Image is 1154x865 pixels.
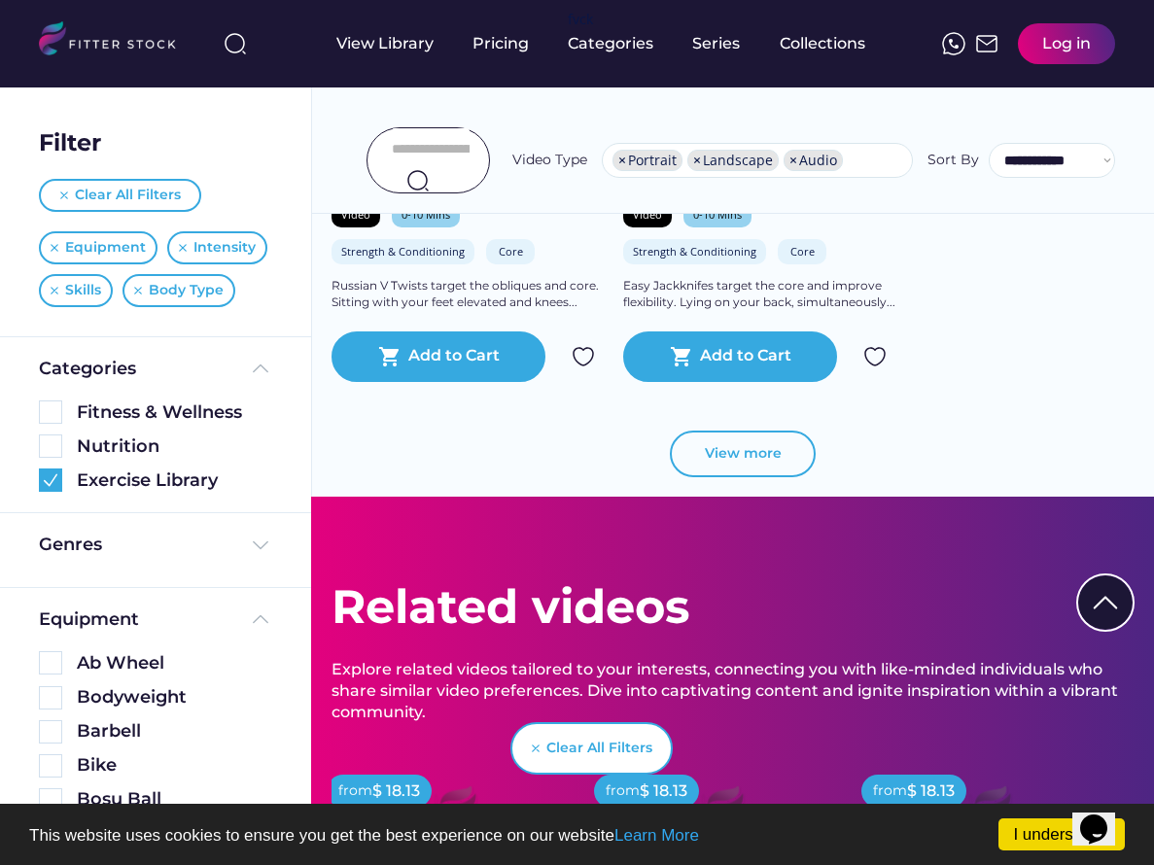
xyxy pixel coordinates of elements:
[408,345,500,368] div: Add to Cart
[332,278,604,311] div: Russian V Twists target the obliques and core. Sitting with your feet elevated and knees...
[784,150,843,171] li: Audio
[693,207,742,222] div: 0-10 Mins
[249,357,272,380] img: Frame%20%285%29.svg
[789,154,797,167] span: ×
[39,720,62,744] img: Rectangle%205126.svg
[406,169,430,192] img: search-normal.svg
[572,345,595,368] img: Group%201000002324.svg
[942,32,965,55] img: meteor-icons_whatsapp%20%281%29.svg
[224,32,247,55] img: search-normal%203.svg
[77,468,272,493] div: Exercise Library
[341,207,370,222] div: Video
[623,278,895,311] div: Easy Jackknifes target the core and improve flexibility. Lying on your back, simultaneously...
[51,287,58,294] img: Vector%20%281%29.svg
[193,238,256,258] div: Intensity
[341,244,465,259] div: Strength & Conditioning
[787,244,817,259] div: Core
[51,244,58,252] img: Vector%20%281%29.svg
[568,33,653,54] div: Categories
[402,207,450,222] div: 0-10 Mins
[39,126,101,159] div: Filter
[149,281,224,300] div: Body Type
[65,238,146,258] div: Equipment
[39,400,62,424] img: Rectangle%205126.svg
[249,534,272,557] img: Frame%20%284%29.svg
[863,345,887,368] img: Group%201000002324.svg
[975,32,998,55] img: Frame%2051.svg
[546,739,652,758] div: Clear All Filters
[1072,787,1135,846] iframe: chat widget
[39,533,102,557] div: Genres
[77,434,272,459] div: Nutrition
[77,787,272,812] div: Bosu Ball
[65,281,101,300] div: Skills
[700,345,791,368] div: Add to Cart
[693,154,701,167] span: ×
[998,818,1125,850] a: I understand!
[532,744,540,752] img: Vector%20%281%29.svg
[39,357,136,381] div: Categories
[1078,575,1133,630] img: Group%201000002322%20%281%29.svg
[39,754,62,778] img: Rectangle%205126.svg
[134,287,142,294] img: Vector%20%281%29.svg
[39,434,62,458] img: Rectangle%205126.svg
[77,753,272,778] div: Bike
[77,685,272,709] div: Bodyweight
[927,151,979,170] div: Sort By
[39,686,62,709] img: Rectangle%205126.svg
[633,207,662,222] div: Video
[496,244,525,259] div: Core
[472,33,529,54] div: Pricing
[512,151,587,170] div: Video Type
[633,244,756,259] div: Strength & Conditioning
[378,345,402,368] button: shopping_cart
[75,186,181,205] div: Clear All Filters
[614,826,699,845] a: Learn More
[332,574,689,640] div: Related videos
[780,33,865,54] div: Collections
[336,33,434,54] div: View Library
[77,719,272,744] div: Barbell
[332,659,1135,724] div: Explore related videos tailored to your interests, connecting you with like-minded individuals wh...
[249,607,272,631] img: Frame%20%285%29.svg
[39,21,192,61] img: LOGO.svg
[692,33,741,54] div: Series
[60,191,68,199] img: Vector%20%281%29.svg
[39,788,62,812] img: Rectangle%205126.svg
[77,651,272,675] div: Ab Wheel
[39,468,62,492] img: Group%201000002360.svg
[670,345,693,368] button: shopping_cart
[612,150,682,171] li: Portrait
[77,400,272,425] div: Fitness & Wellness
[39,651,62,675] img: Rectangle%205126.svg
[1042,33,1091,54] div: Log in
[568,10,593,29] div: fvck
[39,607,139,632] div: Equipment
[618,154,626,167] span: ×
[179,244,187,252] img: Vector%20%281%29.svg
[670,431,816,477] button: View more
[29,827,1125,844] p: This website uses cookies to ensure you get the best experience on our website
[687,150,779,171] li: Landscape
